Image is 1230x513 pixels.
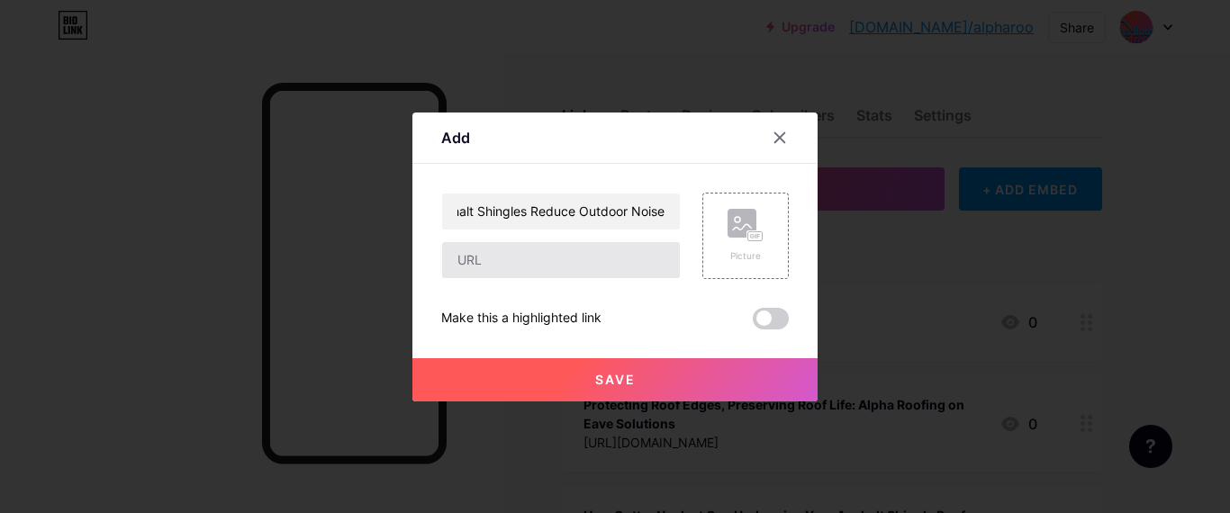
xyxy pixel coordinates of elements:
[441,127,470,148] div: Add
[412,358,818,401] button: Save
[442,242,680,278] input: URL
[442,193,680,229] input: Title
[441,308,601,329] div: Make this a highlighted link
[595,372,636,387] span: Save
[728,249,764,263] div: Picture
